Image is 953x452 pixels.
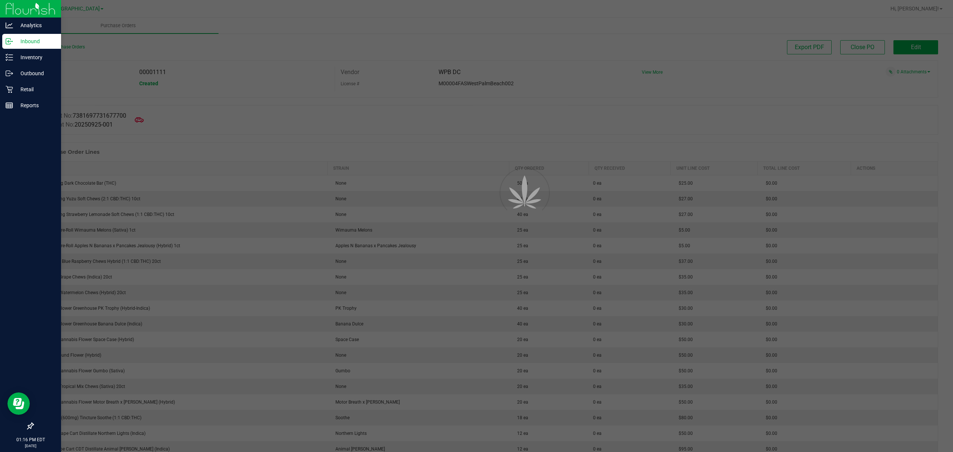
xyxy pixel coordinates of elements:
p: Analytics [13,21,58,30]
p: Inbound [13,37,58,46]
inline-svg: Analytics [6,22,13,29]
p: Retail [13,85,58,94]
p: Inventory [13,53,58,62]
p: Reports [13,101,58,110]
inline-svg: Reports [6,102,13,109]
inline-svg: Inventory [6,54,13,61]
iframe: Resource center [7,392,30,415]
p: 01:16 PM EDT [3,436,58,443]
p: [DATE] [3,443,58,449]
inline-svg: Inbound [6,38,13,45]
inline-svg: Outbound [6,70,13,77]
p: Outbound [13,69,58,78]
inline-svg: Retail [6,86,13,93]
